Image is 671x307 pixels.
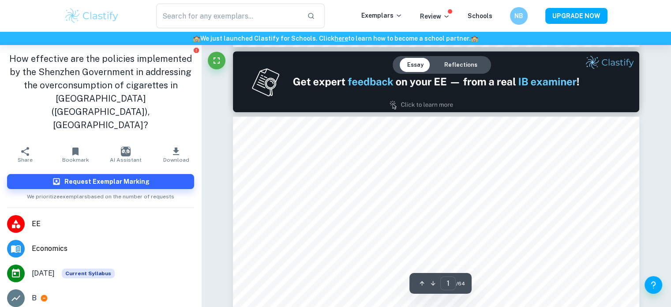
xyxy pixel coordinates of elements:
button: Request Exemplar Marking [7,174,194,189]
span: EE [32,219,194,229]
span: Current Syllabus [62,269,115,278]
p: B [32,293,37,303]
span: 🏫 [193,35,200,42]
button: Bookmark [50,142,101,167]
span: AI Assistant [110,157,142,163]
span: Bookmark [62,157,89,163]
img: AI Assistant [121,147,131,156]
span: Share [18,157,33,163]
span: Download [163,157,189,163]
span: We prioritize exemplars based on the number of requests [27,189,174,201]
img: Ad [233,51,640,112]
h6: Request Exemplar Marking [64,177,150,186]
button: Essay [400,58,430,72]
input: Search for any exemplars... [156,4,300,28]
button: Help and Feedback [645,276,662,294]
span: / 64 [456,280,465,288]
p: Review [420,11,450,21]
button: NB [510,7,528,25]
h6: We just launched Clastify for Schools. Click to learn how to become a school partner. [2,34,669,43]
button: Reflections [437,58,484,72]
h6: NB [514,11,524,21]
a: here [334,35,348,42]
button: AI Assistant [101,142,151,167]
button: Download [151,142,201,167]
a: Schools [468,12,492,19]
span: Economics [32,243,194,254]
img: Clastify logo [64,7,120,25]
span: 🏫 [471,35,478,42]
h1: How effective are the policies implemented by the Shenzhen Government in addressing the overconsu... [7,52,194,132]
button: Report issue [193,47,199,53]
span: [DATE] [32,268,55,279]
p: Exemplars [361,11,402,20]
button: Fullscreen [208,52,225,69]
div: This exemplar is based on the current syllabus. Feel free to refer to it for inspiration/ideas wh... [62,269,115,278]
button: UPGRADE NOW [545,8,607,24]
